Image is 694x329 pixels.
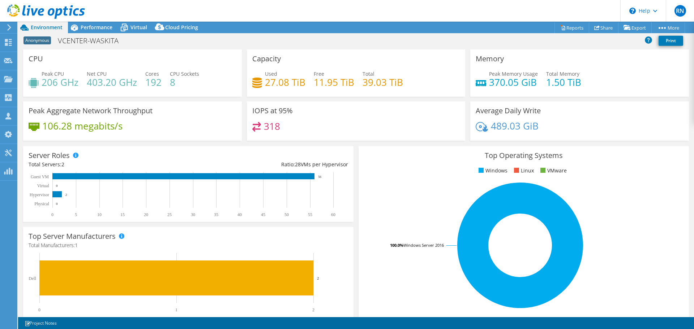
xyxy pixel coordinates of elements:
span: Free [314,70,324,77]
span: Peak Memory Usage [489,70,538,77]
li: Linux [512,167,534,175]
li: VMware [539,167,567,175]
text: 0 [56,184,58,188]
text: Physical [34,201,49,206]
h4: 370.05 GiB [489,78,538,86]
h3: Top Server Manufacturers [29,232,116,240]
h4: 106.28 megabits/s [42,122,123,130]
span: 1 [75,242,78,249]
text: 56 [318,175,322,179]
div: Ratio: VMs per Hypervisor [188,161,348,168]
text: 5 [75,212,77,217]
text: 10 [97,212,102,217]
h4: 11.95 TiB [314,78,354,86]
text: 35 [214,212,218,217]
text: Hypervisor [30,192,49,197]
h4: 8 [170,78,199,86]
h3: CPU [29,55,43,63]
text: 50 [284,212,289,217]
h3: Capacity [252,55,281,63]
h3: Top Operating Systems [364,152,684,159]
span: Peak CPU [42,70,64,77]
text: 40 [237,212,242,217]
text: 60 [331,212,335,217]
text: 30 [191,212,195,217]
h4: 1.50 TiB [546,78,581,86]
text: 20 [144,212,148,217]
h4: 27.08 TiB [265,78,305,86]
tspan: Windows Server 2016 [403,242,444,248]
h1: VCENTER-WASKITA [55,37,130,45]
text: 0 [38,307,40,312]
h4: 206 GHz [42,78,78,86]
span: RN [674,5,686,17]
text: 2 [317,276,319,280]
h3: Memory [476,55,504,63]
text: 2 [312,307,314,312]
span: 28 [295,161,301,168]
h3: Average Daily Write [476,107,541,115]
h4: Total Manufacturers: [29,241,348,249]
text: 15 [120,212,125,217]
li: Windows [477,167,507,175]
h3: IOPS at 95% [252,107,293,115]
span: Used [265,70,277,77]
tspan: 100.0% [390,242,403,248]
a: Export [618,22,652,33]
h3: Peak Aggregate Network Throughput [29,107,153,115]
span: Anonymous [23,36,51,44]
text: Dell [29,276,36,281]
a: Reports [554,22,589,33]
text: 2 [65,193,67,197]
span: Cores [145,70,159,77]
text: 0 [51,212,53,217]
span: CPU Sockets [170,70,199,77]
svg: \n [629,8,636,14]
span: Environment [31,24,63,31]
span: Net CPU [87,70,107,77]
span: 2 [61,161,64,168]
text: 45 [261,212,265,217]
a: Project Notes [20,319,62,328]
h3: Server Roles [29,152,70,159]
span: Total [363,70,374,77]
a: Share [589,22,618,33]
span: Performance [81,24,112,31]
text: Virtual [37,183,50,188]
a: Print [659,36,683,46]
a: More [651,22,685,33]
text: 55 [308,212,312,217]
text: 1 [175,307,177,312]
h4: 489.03 GiB [491,122,539,130]
h4: 403.20 GHz [87,78,137,86]
h4: 39.03 TiB [363,78,403,86]
text: Guest VM [31,174,49,179]
div: Total Servers: [29,161,188,168]
text: 25 [167,212,172,217]
span: Total Memory [546,70,579,77]
h4: 318 [264,122,280,130]
text: 0 [56,202,58,206]
h4: 192 [145,78,162,86]
span: Cloud Pricing [165,24,198,31]
span: Virtual [130,24,147,31]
